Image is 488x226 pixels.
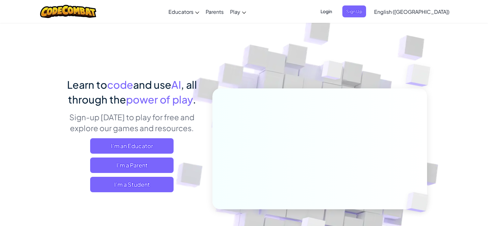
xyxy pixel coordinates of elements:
img: Overlap cubes [309,48,355,96]
span: Play [230,8,240,15]
a: Educators [165,3,202,20]
span: code [107,78,133,91]
a: English ([GEOGRAPHIC_DATA]) [371,3,453,20]
span: AI [171,78,181,91]
span: power of play [126,93,193,106]
img: Overlap cubes [393,48,448,103]
span: Learn to [67,78,107,91]
img: Overlap cubes [395,179,443,226]
a: I'm a Parent [90,158,174,173]
p: Sign-up [DATE] to play for free and explore our games and resources. [61,112,203,133]
span: . [193,93,196,106]
a: I'm an Educator [90,138,174,154]
span: English ([GEOGRAPHIC_DATA]) [374,8,449,15]
span: Educators [168,8,193,15]
button: I'm a Student [90,177,174,192]
span: and use [133,78,171,91]
img: CodeCombat logo [40,5,96,18]
button: Sign Up [342,5,366,17]
button: Login [317,5,336,17]
a: Play [227,3,249,20]
a: Parents [202,3,227,20]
